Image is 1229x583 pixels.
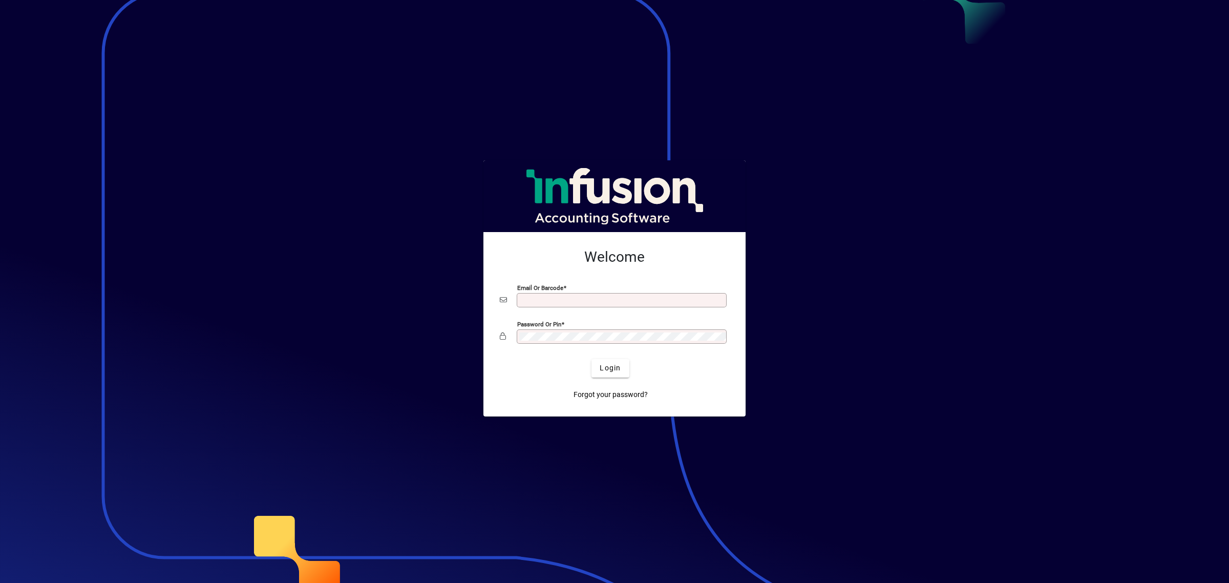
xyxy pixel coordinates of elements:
mat-label: Password or Pin [517,320,561,327]
h2: Welcome [500,248,729,266]
span: Login [600,363,621,373]
button: Login [591,359,629,378]
a: Forgot your password? [569,386,652,404]
mat-label: Email or Barcode [517,284,563,291]
span: Forgot your password? [574,389,648,400]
